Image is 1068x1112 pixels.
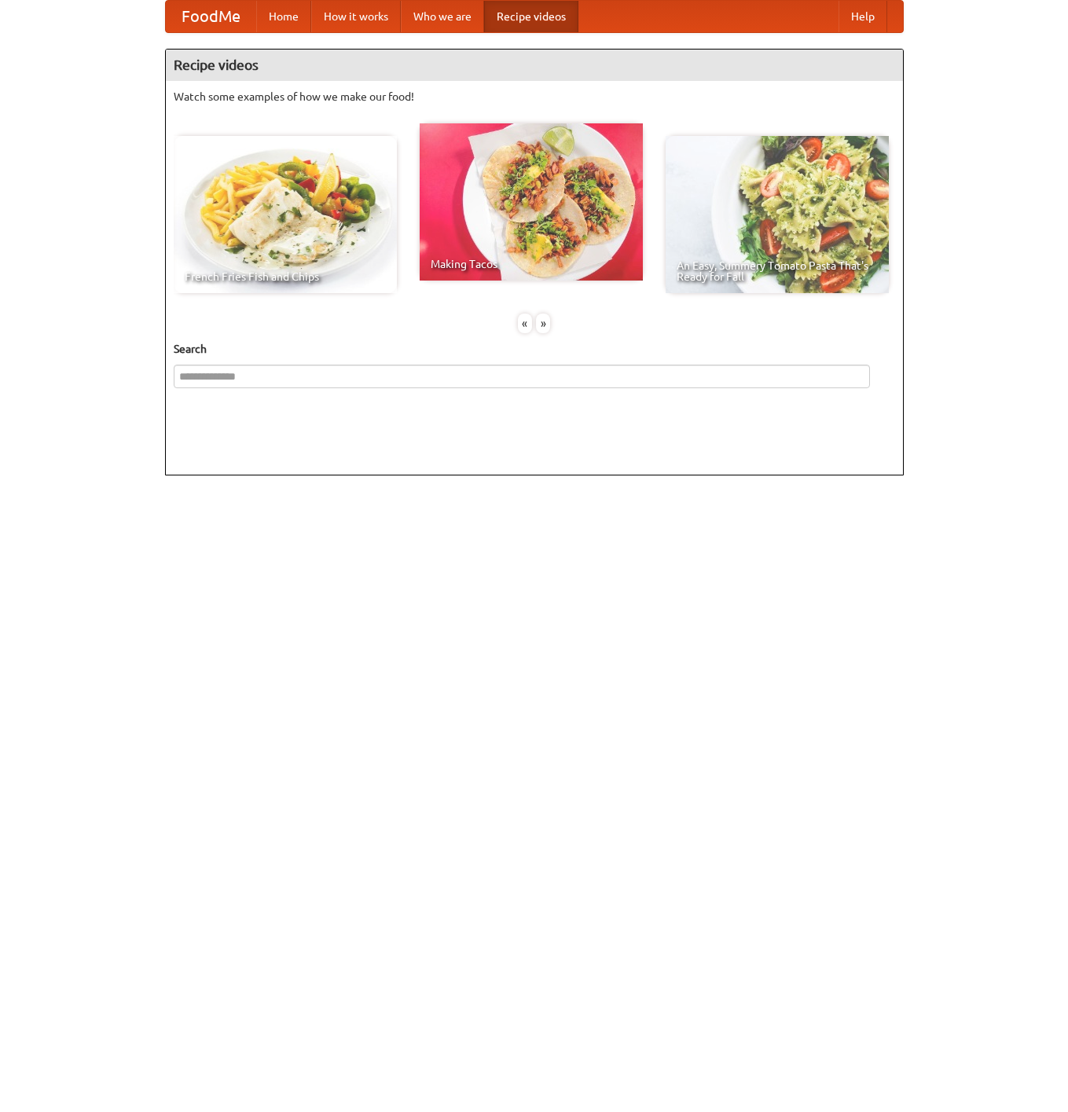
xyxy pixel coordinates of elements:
[166,1,256,32] a: FoodMe
[174,341,895,357] h5: Search
[431,259,632,270] span: Making Tacos
[666,136,889,293] a: An Easy, Summery Tomato Pasta That's Ready for Fall
[677,260,878,282] span: An Easy, Summery Tomato Pasta That's Ready for Fall
[536,314,550,333] div: »
[185,271,386,282] span: French Fries Fish and Chips
[174,89,895,105] p: Watch some examples of how we make our food!
[311,1,401,32] a: How it works
[174,136,397,293] a: French Fries Fish and Chips
[256,1,311,32] a: Home
[518,314,532,333] div: «
[166,50,903,81] h4: Recipe videos
[839,1,887,32] a: Help
[484,1,578,32] a: Recipe videos
[401,1,484,32] a: Who we are
[420,123,643,281] a: Making Tacos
